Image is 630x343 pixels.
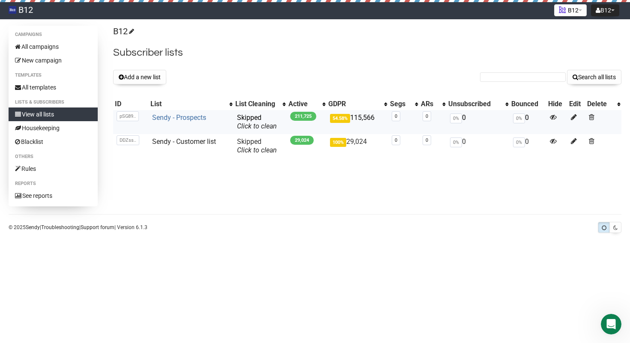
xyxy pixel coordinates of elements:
button: go back [6,3,22,20]
td: 0 [447,110,510,134]
a: See reports [9,189,98,203]
div: If you still need any help with uploading your contacts or using the list cleaning feature, I’m h... [7,177,141,238]
span: 0% [513,137,525,147]
li: Reports [9,179,98,189]
div: Is that what you were looking for? [14,163,116,172]
div: Is that what you were looking for? [7,158,123,177]
a: Source reference 135405512: [70,54,77,60]
button: Send a message… [147,267,161,281]
span: 211,725 [290,112,316,121]
span: DDZss.. [117,135,139,145]
a: Rules [9,162,98,176]
div: Fin says… [7,22,165,158]
div: List [150,100,225,108]
th: Active: No sort applied, activate to apply an ascending sort [287,98,326,110]
th: ARs: No sort applied, activate to apply an ascending sort [419,98,447,110]
a: 0 [426,137,428,143]
p: © 2025 | | | Version 6.1.3 [9,223,147,232]
a: Click to clean [237,122,277,130]
td: 0 [510,110,546,134]
div: List Cleaning [235,100,278,108]
div: Bounced [511,100,544,108]
button: Upload attachment [13,271,20,277]
div: Fin says… [7,177,165,257]
a: Click to clean [237,146,277,154]
h2: Subscriber lists [113,45,621,60]
a: Sendy - Customer list [152,137,216,146]
th: ID: No sort applied, sorting is disabled [113,98,149,110]
div: Active [288,100,318,108]
b: Our pricing: [14,65,54,72]
div: Unsubscribed [448,100,501,108]
a: All campaigns [9,40,98,54]
button: Emoji picker [27,271,34,277]
a: B12 [113,26,133,36]
th: List Cleaning: No sort applied, activate to apply an ascending sort [234,98,287,110]
a: Sendy - Prospects [152,113,206,122]
th: Delete: No sort applied, activate to apply an ascending sort [585,98,621,110]
button: Start recording [54,271,61,277]
th: Unsubscribed: No sort applied, activate to apply an ascending sort [447,98,510,110]
button: B12 [591,4,619,16]
h1: Fin [42,4,52,11]
th: Edit: No sort applied, sorting is disabled [567,98,585,110]
li: Up to 50,000 emails: $0.0015 per email [20,78,158,86]
span: 0% [513,113,525,123]
td: 0 [447,134,510,158]
button: Search all lists [567,70,621,84]
a: Support forum [81,224,114,230]
div: GDPR [328,100,380,108]
td: 0 [510,134,546,158]
a: Sendy [26,224,40,230]
button: Home [134,3,150,20]
div: If you still need any help with uploading your contacts or using the list cleaning feature, I’m h... [14,182,134,233]
a: All templates [9,81,98,94]
td: 29,024 [327,134,388,158]
img: 1.png [559,6,566,13]
span: 54.58% [330,114,350,123]
div: No, you don't need to pay Neverbounce directly. We've integrated with Neverbounce's API and offer... [14,27,158,60]
a: 0 [426,113,428,119]
li: Campaigns [9,30,98,40]
img: 83d8429b531d662e2d1277719739fdde [9,6,16,14]
p: The team can also help [42,11,107,19]
span: Skipped [237,113,277,130]
span: 29,024 [290,136,314,145]
li: Up to 1,000,000 emails: $0.0007 per email [20,98,158,106]
a: New campaign [9,54,98,67]
span: 0% [450,113,462,123]
iframe: Intercom live chat [601,314,621,334]
div: No, you don't need to pay Neverbounce directly. We've integrated with Neverbounce's API and offer... [7,22,165,157]
th: Segs: No sort applied, activate to apply an ascending sort [388,98,419,110]
span: 100% [330,138,346,147]
span: pSG89.. [117,111,139,121]
li: Others [9,152,98,162]
a: Blacklist [9,135,98,149]
div: ID [115,100,147,108]
div: Segs [390,100,411,108]
a: 0 [395,137,397,143]
td: 115,566 [327,110,388,134]
textarea: Message… [7,253,164,267]
button: B12 [554,4,587,16]
button: Add a new list [113,70,166,84]
div: Hide [548,100,566,108]
div: Fin • 1h ago [14,240,45,245]
div: You can purchase credits from your Dashboard, and credits never expire. The system is designed to... [14,110,158,152]
th: List: No sort applied, activate to apply an ascending sort [149,98,234,110]
span: 0% [450,137,462,147]
button: Gif picker [41,271,48,277]
div: Edit [569,100,584,108]
div: Delete [587,100,613,108]
div: ARs [421,100,438,108]
th: Hide: No sort applied, sorting is disabled [546,98,567,110]
div: Close [150,3,166,19]
li: Lists & subscribers [9,97,98,107]
span: Skipped [237,137,277,154]
li: Templates [9,70,98,81]
div: Fin says… [7,158,165,178]
a: Troubleshooting [41,224,79,230]
th: GDPR: No sort applied, activate to apply an ascending sort [327,98,388,110]
th: Bounced: No sort applied, sorting is disabled [510,98,546,110]
a: View all lists [9,107,98,121]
